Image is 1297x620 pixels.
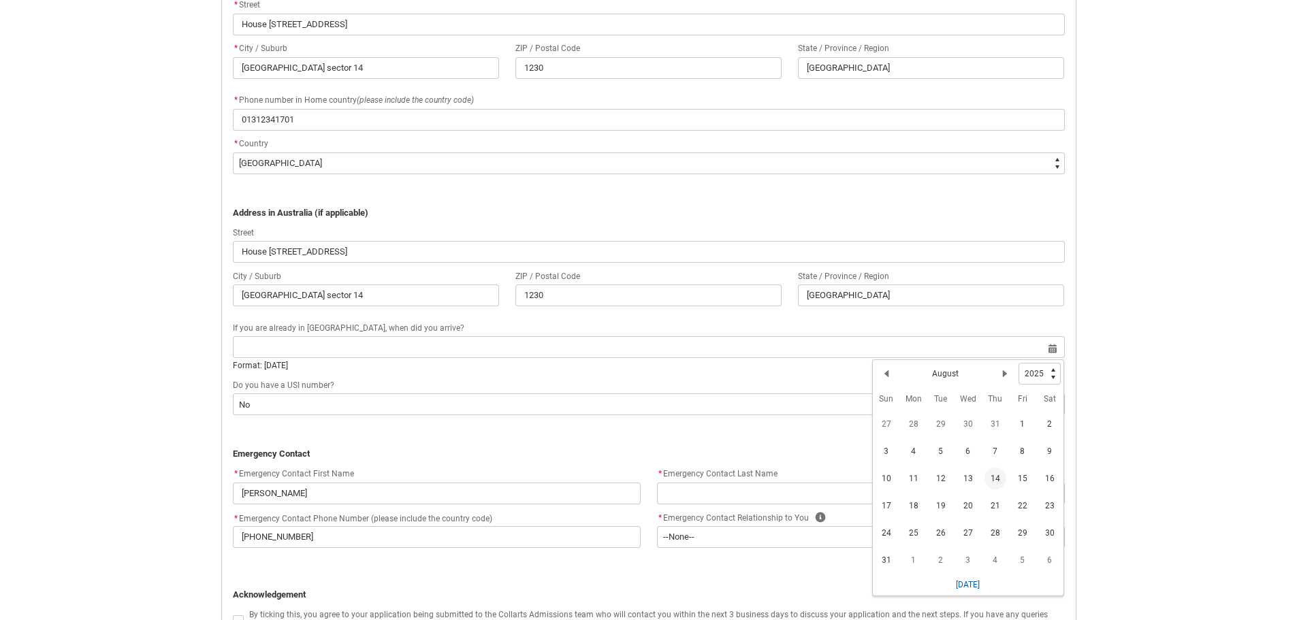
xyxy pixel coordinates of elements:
[900,410,927,438] td: 2025-07-28
[906,394,922,404] abbr: Monday
[955,438,982,465] td: 2025-08-06
[903,522,925,544] span: 25
[984,495,1006,517] span: 21
[984,413,1006,435] span: 31
[982,438,1009,465] td: 2025-08-07
[982,546,1009,574] td: 2025-09-04
[982,410,1009,438] td: 2025-07-31
[955,492,982,519] td: 2025-08-20
[955,519,982,546] td: 2025-08-27
[879,394,893,404] abbr: Sunday
[955,465,982,492] td: 2025-08-13
[1039,440,1061,462] span: 9
[957,549,979,571] span: 3
[957,440,979,462] span: 6
[927,410,955,438] td: 2025-07-29
[515,44,580,53] span: ZIP / Postal Code
[982,465,1009,492] td: 2025-08-14
[233,208,368,218] strong: Address in Australia (if applicable)
[1009,438,1036,465] td: 2025-08-08
[900,438,927,465] td: 2025-08-04
[873,492,900,519] td: 2025-08-17
[1012,522,1034,544] span: 29
[233,228,254,238] span: Street
[1009,519,1036,546] td: 2025-08-29
[657,469,778,478] span: Emergency Contact Last Name
[873,546,900,574] td: 2025-08-31
[876,549,897,571] span: 31
[876,468,897,489] span: 10
[927,519,955,546] td: 2025-08-26
[957,413,979,435] span: 30
[234,95,238,105] abbr: required
[876,363,897,385] button: Previous Month
[957,468,979,489] span: 13
[1036,410,1063,438] td: 2025-08-02
[233,448,310,459] strong: Emergency Contact
[1036,465,1063,492] td: 2025-08-16
[932,368,959,380] h2: August
[233,359,1065,372] div: Format: [DATE]
[233,95,474,105] span: Phone number in Home country
[1009,492,1036,519] td: 2025-08-22
[1036,492,1063,519] td: 2025-08-23
[1039,522,1061,544] span: 30
[984,468,1006,489] span: 14
[900,492,927,519] td: 2025-08-18
[984,522,1006,544] span: 28
[1039,413,1061,435] span: 2
[1036,438,1063,465] td: 2025-08-09
[876,440,897,462] span: 3
[930,468,952,489] span: 12
[982,519,1009,546] td: 2025-08-28
[1012,549,1034,571] span: 5
[930,495,952,517] span: 19
[1036,546,1063,574] td: 2025-09-06
[984,440,1006,462] span: 7
[927,546,955,574] td: 2025-09-02
[930,549,952,571] span: 2
[234,469,238,478] abbr: required
[234,514,238,523] abbr: required
[233,526,641,548] input: +61 400 000 000
[934,394,947,404] abbr: Tuesday
[234,44,238,53] abbr: required
[900,519,927,546] td: 2025-08-25
[239,139,268,148] span: Country
[1012,440,1034,462] span: 8
[233,589,306,600] strong: Acknowledgement
[1039,495,1061,517] span: 23
[658,513,662,523] abbr: required
[1036,519,1063,546] td: 2025-08-30
[876,413,897,435] span: 27
[1012,413,1034,435] span: 1
[903,495,925,517] span: 18
[798,44,889,53] span: State / Province / Region
[876,522,897,544] span: 24
[994,363,1016,385] button: Next Month
[988,394,1002,404] abbr: Thursday
[903,468,925,489] span: 11
[798,272,889,281] span: State / Province / Region
[873,465,900,492] td: 2025-08-10
[233,323,464,333] span: If you are already in [GEOGRAPHIC_DATA], when did you arrive?
[872,359,1064,596] div: Date picker: August
[930,522,952,544] span: 26
[233,469,354,478] span: Emergency Contact First Name
[1044,394,1056,404] abbr: Saturday
[955,410,982,438] td: 2025-07-30
[982,492,1009,519] td: 2025-08-21
[900,465,927,492] td: 2025-08-11
[930,440,952,462] span: 5
[1009,410,1036,438] td: 2025-08-01
[1018,394,1027,404] abbr: Friday
[233,380,334,390] span: Do you have a USI number?
[233,44,287,53] span: City / Suburb
[903,440,925,462] span: 4
[1012,468,1034,489] span: 15
[233,272,281,281] span: City / Suburb
[233,510,498,525] label: Emergency Contact Phone Number (please include the country code)
[930,413,952,435] span: 29
[984,549,1006,571] span: 4
[957,522,979,544] span: 27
